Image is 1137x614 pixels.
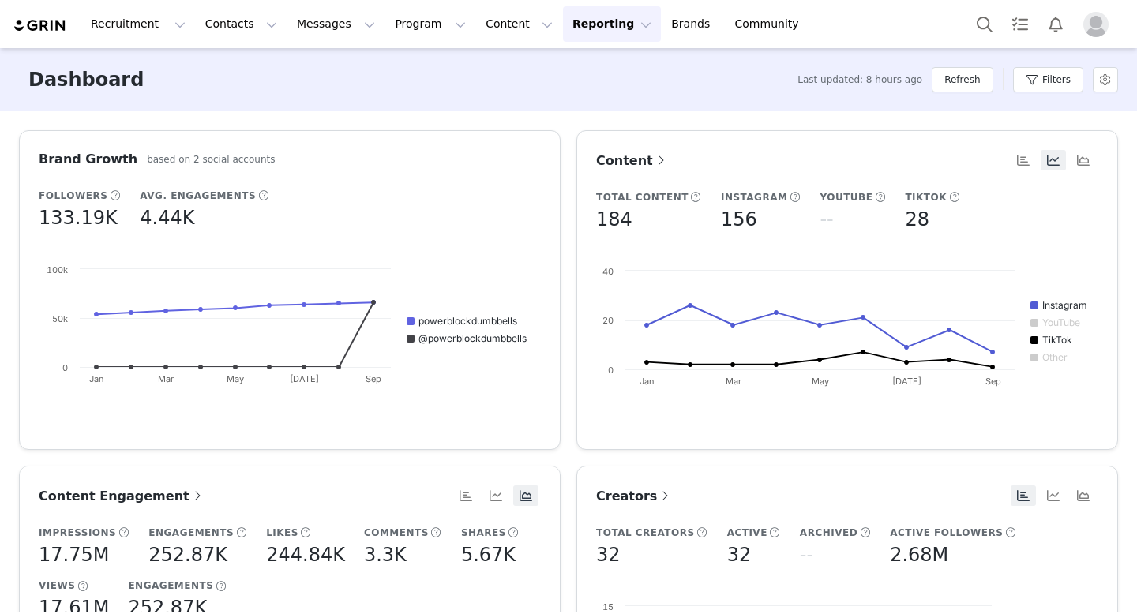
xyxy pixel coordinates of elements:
text: Sep [366,373,381,384]
h5: 133.19K [39,204,118,232]
h3: Dashboard [28,66,144,94]
text: Instagram [1042,299,1087,311]
h5: 252.87K [148,541,227,569]
text: 50k [52,313,68,324]
text: [DATE] [892,376,921,387]
h5: -- [800,541,813,569]
text: 0 [62,362,68,373]
h5: Engagements [148,526,234,540]
h5: 184 [596,205,632,234]
button: Search [967,6,1002,42]
text: 20 [602,315,614,326]
button: Refresh [932,67,993,92]
h5: Active [727,526,767,540]
span: Creators [596,489,673,504]
h5: -- [820,205,833,234]
h5: Instagram [721,190,788,204]
h5: Followers [39,189,107,203]
span: Content Engagement [39,489,205,504]
a: Tasks [1003,6,1038,42]
text: [DATE] [290,373,319,384]
h5: 28 [905,205,929,234]
button: Content [476,6,562,42]
a: Content [596,151,669,170]
a: Creators [596,486,673,506]
text: Other [1042,351,1068,363]
button: Reporting [563,6,661,42]
button: Filters [1013,67,1083,92]
button: Messages [287,6,385,42]
text: May [227,373,244,384]
img: placeholder-profile.jpg [1083,12,1109,37]
text: Jan [89,373,104,384]
text: Mar [726,376,741,387]
text: Sep [985,376,1001,387]
a: Brands [662,6,724,42]
text: 0 [608,365,614,376]
text: May [812,376,829,387]
text: YouTube [1042,316,1080,328]
a: Content Engagement [39,486,205,506]
h5: Total Creators [596,526,695,540]
text: 15 [602,601,614,612]
h5: Views [39,578,75,593]
h5: Likes [266,526,298,540]
h5: Engagements [128,578,213,593]
h5: based on 2 social accounts [147,152,275,167]
a: Community [726,6,816,42]
h5: 5.67K [461,541,516,569]
h5: 2.68M [890,541,948,569]
text: @powerblockdumbbells [418,332,527,344]
h5: Total Content [596,190,689,204]
button: Recruitment [81,6,195,42]
h5: 32 [596,541,621,569]
h5: YouTube [820,190,872,204]
h5: Avg. Engagements [140,189,256,203]
img: grin logo [13,18,68,33]
text: Jan [640,376,655,387]
h5: 4.44K [140,204,194,232]
span: Last updated: 8 hours ago [797,73,922,87]
text: TikTok [1042,334,1072,346]
button: Profile [1074,12,1124,37]
button: Program [385,6,475,42]
h5: 244.84K [266,541,345,569]
text: 100k [47,264,68,275]
button: Contacts [196,6,287,42]
h5: Shares [461,526,506,540]
text: 40 [602,266,614,277]
h5: 32 [727,541,752,569]
h5: Archived [800,526,857,540]
button: Notifications [1038,6,1073,42]
h5: 156 [721,205,757,234]
text: Mar [158,373,174,384]
h3: Brand Growth [39,150,137,169]
h5: TikTok [905,190,947,204]
text: powerblockdumbbells [418,315,517,327]
h5: 3.3K [364,541,407,569]
h5: Active Followers [890,526,1003,540]
h5: 17.75M [39,541,109,569]
h5: Impressions [39,526,116,540]
h5: Comments [364,526,429,540]
span: Content [596,153,669,168]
